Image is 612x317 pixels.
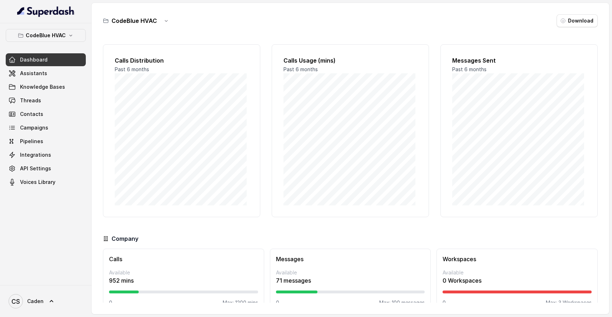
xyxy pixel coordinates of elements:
p: Available [109,269,258,276]
h3: Workspaces [443,255,592,263]
span: Knowledge Bases [20,83,65,91]
a: Integrations [6,148,86,161]
p: Available [276,269,425,276]
a: Caden [6,291,86,311]
span: Past 6 months [115,66,149,72]
a: Threads [6,94,86,107]
p: 71 messages [276,276,425,285]
span: Past 6 months [283,66,318,72]
span: Dashboard [20,56,48,63]
span: Pipelines [20,138,43,145]
a: Pipelines [6,135,86,148]
button: CodeBlue HVAC [6,29,86,42]
span: Voices Library [20,179,55,186]
p: 0 [276,299,279,306]
a: Dashboard [6,53,86,66]
p: Available [443,269,592,276]
h3: CodeBlue HVAC [112,16,157,25]
a: Knowledge Bases [6,81,86,93]
a: API Settings [6,162,86,175]
h2: Calls Usage (mins) [283,56,417,65]
a: Voices Library [6,176,86,189]
p: Max: 100 messages [379,299,425,306]
span: Threads [20,97,41,104]
button: Download [557,14,598,27]
p: 952 mins [109,276,258,285]
h3: Calls [109,255,258,263]
span: Contacts [20,111,43,118]
span: API Settings [20,165,51,172]
span: Caden [27,298,44,305]
p: 0 [109,299,112,306]
h3: Messages [276,255,425,263]
p: 0 Workspaces [443,276,592,285]
p: CodeBlue HVAC [26,31,66,40]
span: Campaigns [20,124,48,131]
h3: Company [112,234,138,243]
a: Campaigns [6,121,86,134]
h2: Messages Sent [452,56,586,65]
p: 0 [443,299,446,306]
span: Assistants [20,70,47,77]
h2: Calls Distribution [115,56,248,65]
img: light.svg [17,6,75,17]
span: Past 6 months [452,66,487,72]
span: Integrations [20,151,51,158]
a: Contacts [6,108,86,121]
p: Max: 1200 mins [223,299,258,306]
p: Max: 3 Workspaces [546,299,592,306]
text: CS [11,298,20,305]
a: Assistants [6,67,86,80]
